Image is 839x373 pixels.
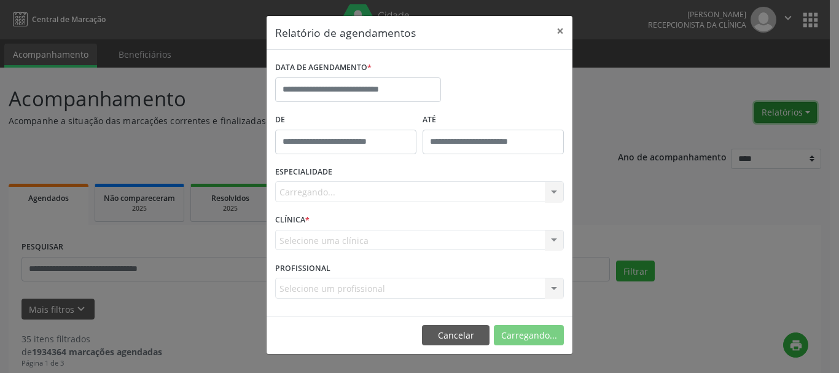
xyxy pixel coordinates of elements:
label: CLÍNICA [275,211,310,230]
h5: Relatório de agendamentos [275,25,416,41]
button: Carregando... [494,325,564,346]
label: ATÉ [423,111,564,130]
label: DATA DE AGENDAMENTO [275,58,372,77]
label: ESPECIALIDADE [275,163,332,182]
button: Close [548,16,572,46]
label: De [275,111,416,130]
label: PROFISSIONAL [275,259,330,278]
button: Cancelar [422,325,490,346]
